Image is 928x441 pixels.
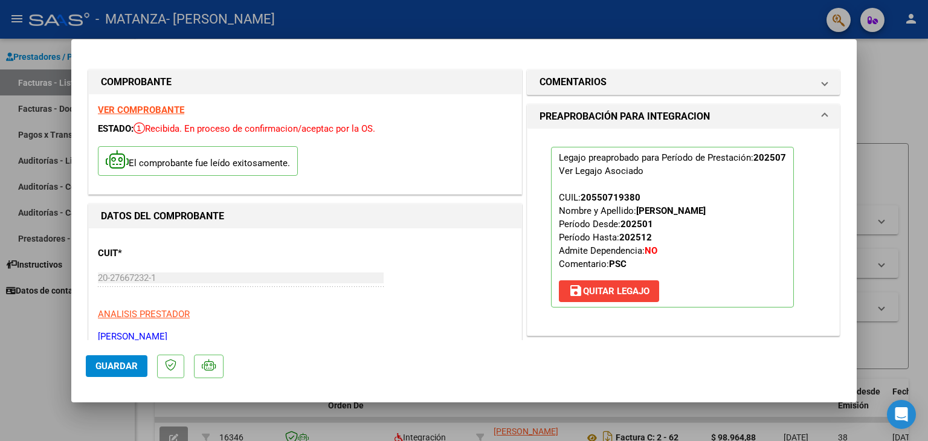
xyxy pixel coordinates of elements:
[98,246,222,260] p: CUIT
[887,400,916,429] div: Open Intercom Messenger
[98,330,512,344] p: [PERSON_NAME]
[98,105,184,115] a: VER COMPROBANTE
[559,192,706,269] span: CUIL: Nombre y Apellido: Período Desde: Período Hasta: Admite Dependencia:
[98,309,190,320] span: ANALISIS PRESTADOR
[581,191,640,204] div: 20550719380
[527,105,839,129] mat-expansion-panel-header: PREAPROBACIÓN PARA INTEGRACION
[98,123,134,134] span: ESTADO:
[134,123,375,134] span: Recibida. En proceso de confirmacion/aceptac por la OS.
[609,259,627,269] strong: PSC
[101,210,224,222] strong: DATOS DEL COMPROBANTE
[95,361,138,372] span: Guardar
[527,70,839,94] mat-expansion-panel-header: COMENTARIOS
[619,232,652,243] strong: 202512
[527,129,839,335] div: PREAPROBACIÓN PARA INTEGRACION
[559,280,659,302] button: Quitar Legajo
[645,245,657,256] strong: NO
[569,283,583,298] mat-icon: save
[559,259,627,269] span: Comentario:
[551,147,794,307] p: Legajo preaprobado para Período de Prestación:
[753,152,786,163] strong: 202507
[86,355,147,377] button: Guardar
[540,75,607,89] h1: COMENTARIOS
[559,164,643,178] div: Ver Legajo Asociado
[98,146,298,176] p: El comprobante fue leído exitosamente.
[569,286,649,297] span: Quitar Legajo
[101,76,172,88] strong: COMPROBANTE
[636,205,706,216] strong: [PERSON_NAME]
[620,219,653,230] strong: 202501
[540,109,710,124] h1: PREAPROBACIÓN PARA INTEGRACION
